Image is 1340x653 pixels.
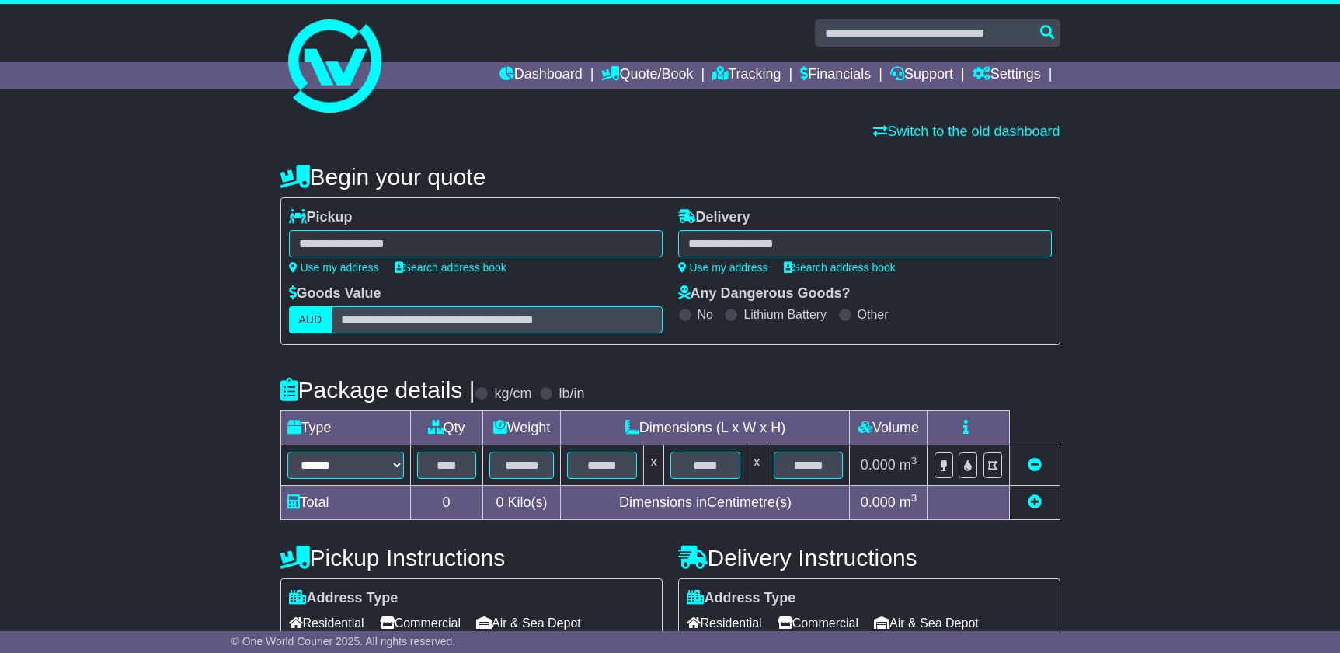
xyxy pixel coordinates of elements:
[289,261,379,274] a: Use my address
[890,62,953,89] a: Support
[698,307,713,322] label: No
[874,611,979,635] span: Air & Sea Depot
[911,455,917,466] sup: 3
[687,611,762,635] span: Residential
[747,445,767,486] td: x
[800,62,871,89] a: Financials
[900,457,917,473] span: m
[280,164,1060,190] h4: Begin your quote
[678,261,768,274] a: Use my address
[858,307,889,322] label: Other
[380,611,461,635] span: Commercial
[410,411,482,445] td: Qty
[561,411,850,445] td: Dimensions (L x W x H)
[280,486,410,520] td: Total
[911,492,917,504] sup: 3
[784,261,896,274] a: Search address book
[395,261,506,274] a: Search address book
[499,62,583,89] a: Dashboard
[289,209,353,226] label: Pickup
[476,611,581,635] span: Air & Sea Depot
[289,590,399,607] label: Address Type
[861,494,896,510] span: 0.000
[289,306,332,333] label: AUD
[1028,457,1042,473] a: Remove this item
[280,411,410,445] td: Type
[712,62,781,89] a: Tracking
[482,411,561,445] td: Weight
[687,590,796,607] label: Address Type
[973,62,1041,89] a: Settings
[778,611,858,635] span: Commercial
[861,457,896,473] span: 0.000
[559,386,584,403] label: lb/in
[743,307,827,322] label: Lithium Battery
[482,486,561,520] td: Kilo(s)
[678,545,1060,571] h4: Delivery Instructions
[289,611,364,635] span: Residential
[410,486,482,520] td: 0
[496,494,503,510] span: 0
[644,445,664,486] td: x
[289,285,381,302] label: Goods Value
[280,545,663,571] h4: Pickup Instructions
[678,285,851,302] label: Any Dangerous Goods?
[850,411,928,445] td: Volume
[601,62,693,89] a: Quote/Book
[561,486,850,520] td: Dimensions in Centimetre(s)
[280,377,475,403] h4: Package details |
[900,494,917,510] span: m
[494,386,531,403] label: kg/cm
[873,124,1060,139] a: Switch to the old dashboard
[231,635,456,648] span: © One World Courier 2025. All rights reserved.
[678,209,750,226] label: Delivery
[1028,494,1042,510] a: Add new item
